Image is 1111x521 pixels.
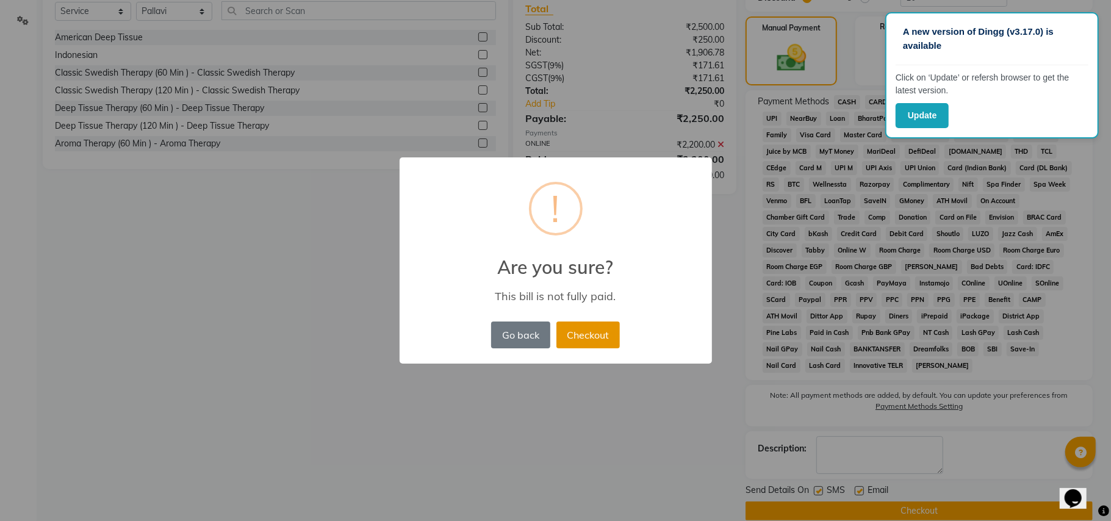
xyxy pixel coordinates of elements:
button: Checkout [556,322,620,348]
div: ! [552,184,560,233]
iframe: chat widget [1060,472,1099,509]
p: A new version of Dingg (v3.17.0) is available [903,25,1081,52]
div: This bill is not fully paid. [417,289,694,303]
p: Click on ‘Update’ or refersh browser to get the latest version. [896,71,1088,97]
button: Go back [491,322,550,348]
h2: Are you sure? [400,242,712,278]
button: Update [896,103,949,128]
